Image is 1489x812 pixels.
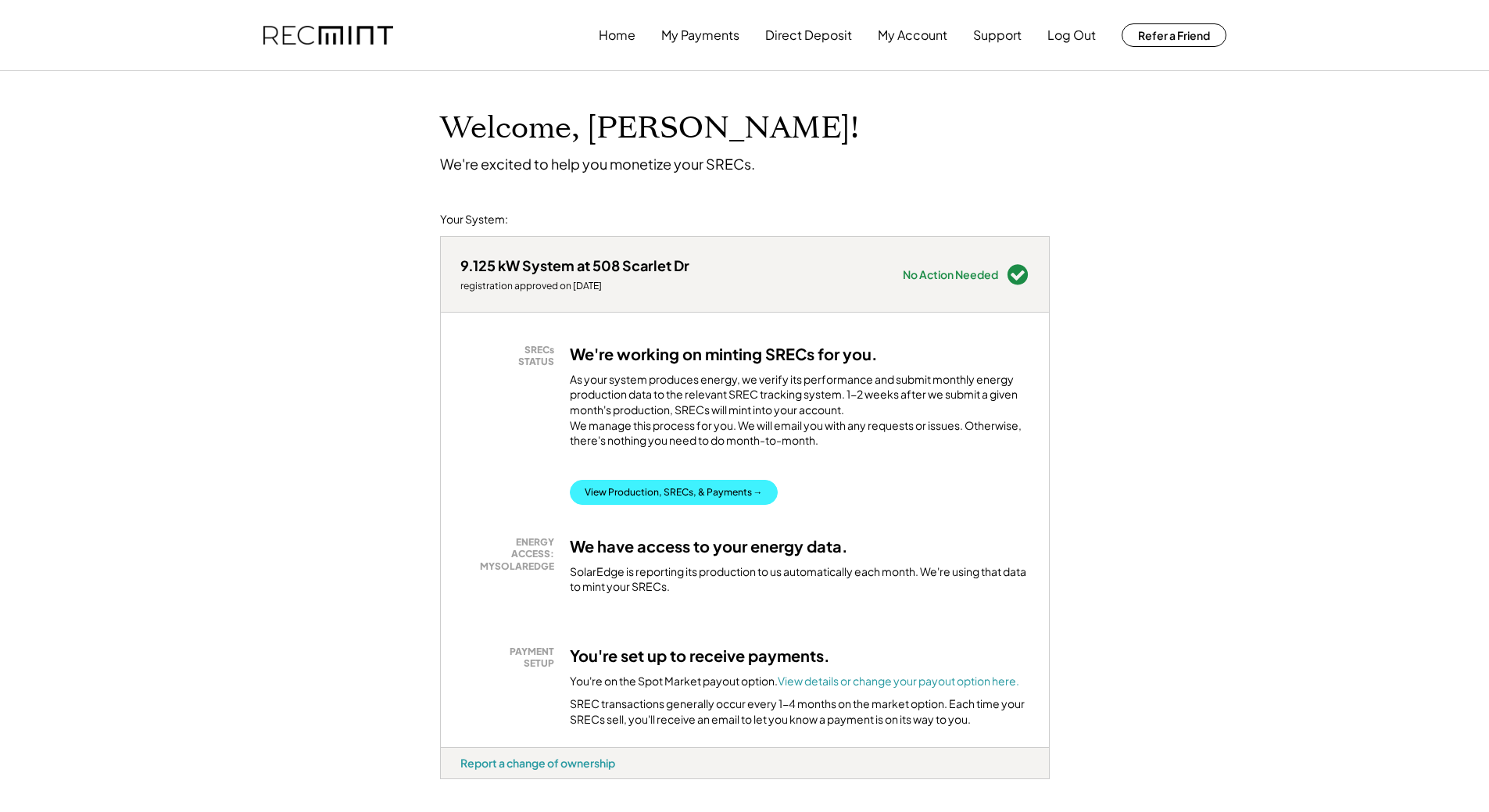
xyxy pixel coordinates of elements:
[765,20,852,51] button: Direct Deposit
[570,536,848,556] h3: We have access to your energy data.
[570,372,1029,456] div: As your system produces energy, we verify its performance and submit monthly energy production da...
[570,674,1019,689] div: You're on the Spot Market payout option.
[440,110,859,147] h1: Welcome, [PERSON_NAME]!
[1122,23,1226,47] button: Refer a Friend
[460,280,689,292] div: registration approved on [DATE]
[460,256,689,274] div: 9.125 kW System at 508 Scarlet Dr
[599,20,635,51] button: Home
[460,756,615,770] div: Report a change of ownership
[570,646,830,666] h3: You're set up to receive payments.
[440,155,755,173] div: We're excited to help you monetize your SRECs.
[440,212,508,227] div: Your System:
[570,564,1029,595] div: SolarEdge is reporting its production to us automatically each month. We're using that data to mi...
[468,536,554,573] div: ENERGY ACCESS: MYSOLAREDGE
[468,344,554,368] div: SRECs STATUS
[973,20,1022,51] button: Support
[878,20,947,51] button: My Account
[440,779,497,785] div: wougzf9g - VA Distributed
[661,20,739,51] button: My Payments
[778,674,1019,688] a: View details or change your payout option here.
[1047,20,1096,51] button: Log Out
[468,646,554,670] div: PAYMENT SETUP
[570,696,1029,727] div: SREC transactions generally occur every 1-4 months on the market option. Each time your SRECs sel...
[903,269,998,280] div: No Action Needed
[570,344,878,364] h3: We're working on minting SRECs for you.
[570,480,778,505] button: View Production, SRECs, & Payments →
[263,26,393,45] img: recmint-logotype%403x.png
